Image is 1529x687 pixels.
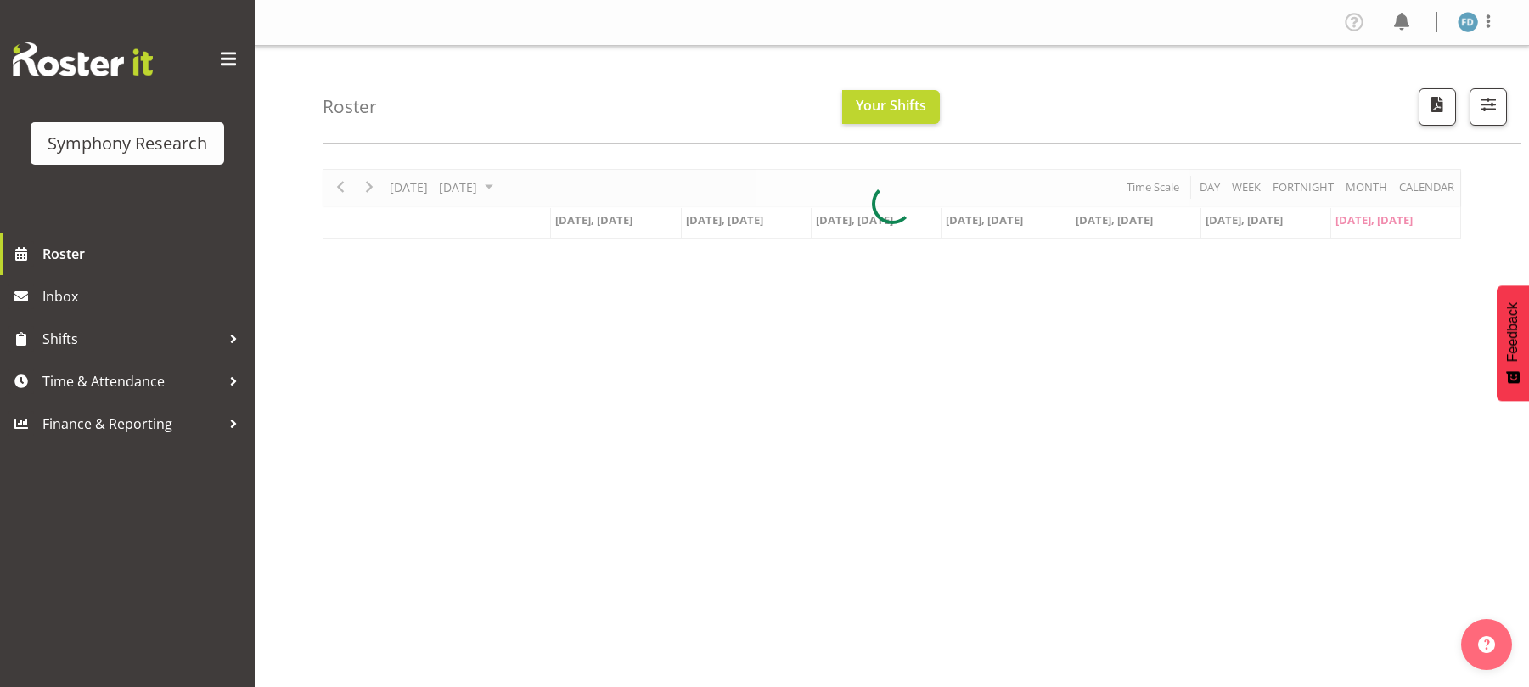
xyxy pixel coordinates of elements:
[1419,88,1456,126] button: Download a PDF of the roster according to the set date range.
[856,96,926,115] span: Your Shifts
[42,326,221,352] span: Shifts
[42,369,221,394] span: Time & Attendance
[13,42,153,76] img: Rosterit website logo
[42,284,246,309] span: Inbox
[1458,12,1478,32] img: foziah-dean1868.jpg
[1470,88,1507,126] button: Filter Shifts
[1478,636,1495,653] img: help-xxl-2.png
[42,241,246,267] span: Roster
[323,97,377,116] h4: Roster
[842,90,940,124] button: Your Shifts
[1505,302,1521,362] span: Feedback
[48,131,207,156] div: Symphony Research
[42,411,221,436] span: Finance & Reporting
[1497,285,1529,401] button: Feedback - Show survey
